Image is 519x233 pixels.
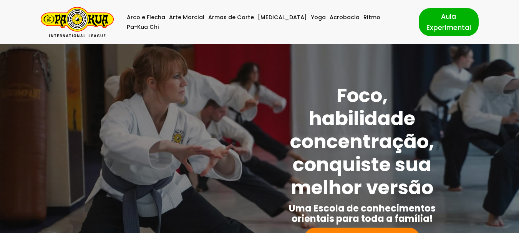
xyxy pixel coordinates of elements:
[258,13,307,22] a: [MEDICAL_DATA]
[127,13,165,22] a: Arco e Flecha
[208,13,254,22] a: Armas de Corte
[125,13,407,32] div: Menu primário
[311,13,326,22] a: Yoga
[330,13,360,22] a: Acrobacia
[127,22,159,32] a: Pa-Kua Chi
[41,7,114,37] a: Pa-Kua Brasil Uma Escola de conhecimentos orientais para toda a família. Foco, habilidade concent...
[290,82,434,201] strong: Foco, habilidade concentração, conquiste sua melhor versão
[169,13,204,22] a: Arte Marcial
[363,13,380,22] a: Ritmo
[289,202,436,225] strong: Uma Escola de conhecimentos orientais para toda a família!
[419,8,479,36] a: Aula Experimental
